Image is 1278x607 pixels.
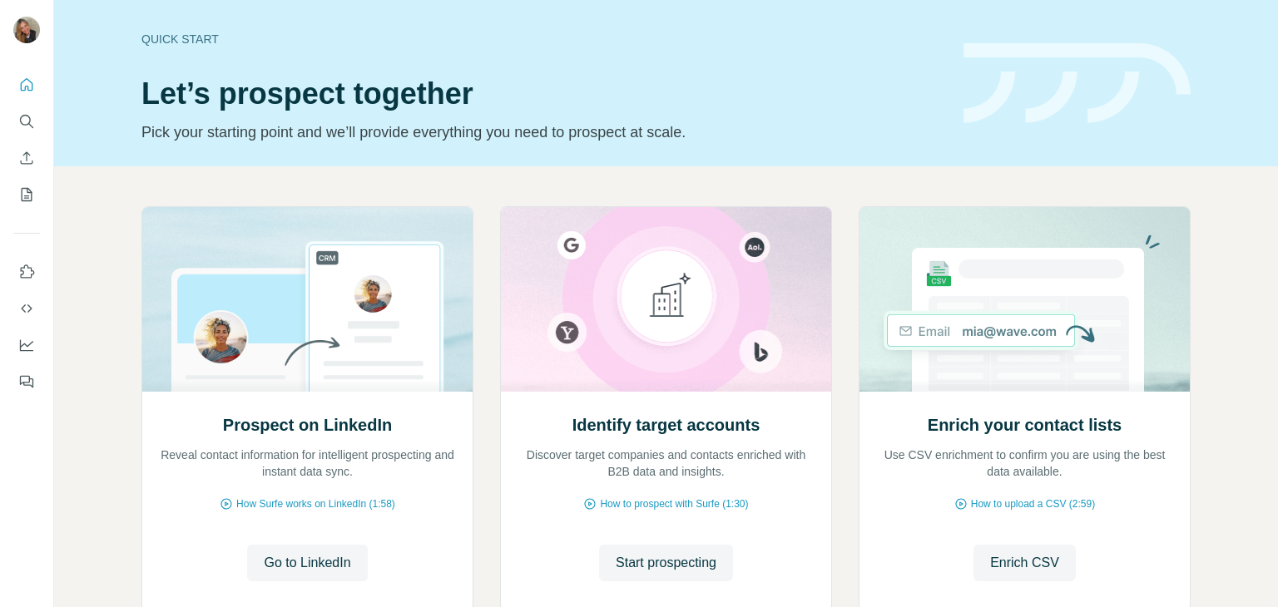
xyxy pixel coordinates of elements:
button: Enrich CSV [973,545,1076,581]
button: Feedback [13,367,40,397]
button: Go to LinkedIn [247,545,367,581]
span: Enrich CSV [990,553,1059,573]
img: banner [963,43,1191,124]
button: Dashboard [13,330,40,360]
div: Quick start [141,31,944,47]
img: Enrich your contact lists [859,207,1191,392]
button: Enrich CSV [13,143,40,173]
button: Start prospecting [599,545,733,581]
p: Reveal contact information for intelligent prospecting and instant data sync. [159,447,456,480]
span: How to upload a CSV (2:59) [971,496,1095,511]
button: Search [13,106,40,136]
span: Start prospecting [616,553,716,573]
img: Avatar [13,17,40,43]
h2: Enrich your contact lists [928,413,1122,437]
h2: Prospect on LinkedIn [223,413,392,437]
button: Use Surfe on LinkedIn [13,257,40,287]
h1: Let’s prospect together [141,77,944,111]
button: My lists [13,180,40,210]
h2: Identify target accounts [572,413,760,437]
button: Quick start [13,70,40,100]
span: How to prospect with Surfe (1:30) [600,496,748,511]
img: Identify target accounts [500,207,832,392]
img: Prospect on LinkedIn [141,207,473,392]
p: Use CSV enrichment to confirm you are using the best data available. [876,447,1173,480]
span: Go to LinkedIn [264,553,350,573]
span: How Surfe works on LinkedIn (1:58) [236,496,395,511]
p: Discover target companies and contacts enriched with B2B data and insights. [518,447,815,480]
p: Pick your starting point and we’ll provide everything you need to prospect at scale. [141,121,944,144]
button: Use Surfe API [13,294,40,323]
